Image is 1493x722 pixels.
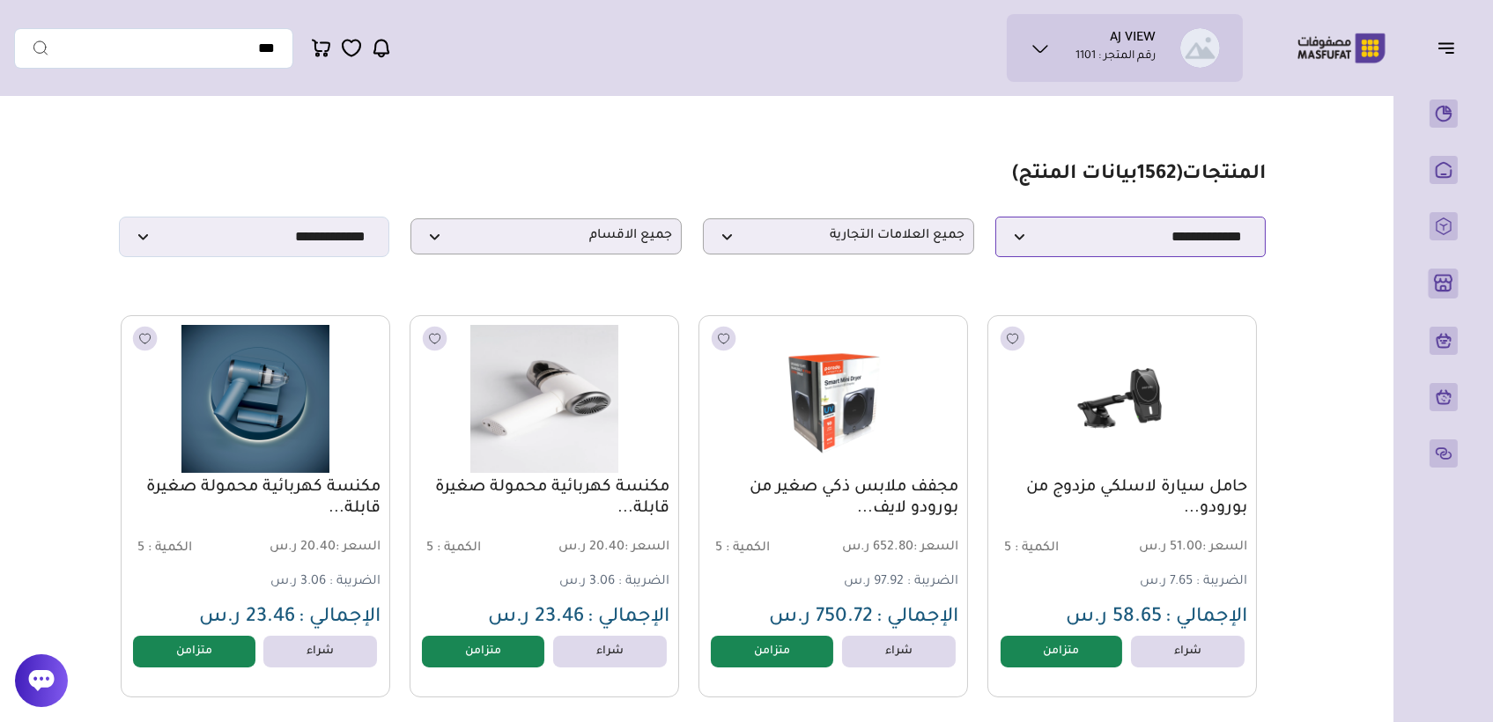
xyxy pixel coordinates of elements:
[270,575,326,589] span: 3.06 ر.س
[420,228,672,245] span: جميع الاقسام
[133,636,255,667] a: متزامن
[559,575,615,589] span: 3.06 ر.س
[1165,608,1247,629] span: الإجمالي :
[876,608,958,629] span: الإجمالي :
[426,541,433,556] span: 5
[708,477,958,519] a: مجفف ملابس ذكي صغير من بورودو لايف...
[844,575,904,589] span: 97.92 ر.س
[703,218,974,254] p: جميع العلامات التجارية
[422,636,544,667] a: متزامن
[711,636,833,667] a: متزامن
[1180,28,1220,68] img: AJ VIEW
[329,575,381,589] span: الضريبة :
[137,541,144,556] span: 5
[1202,541,1247,555] span: السعر :
[835,540,958,556] span: 652.80 ر.س
[913,541,958,555] span: السعر :
[419,477,669,519] a: مكنسة كهربائية محمولة صغيرة قابلة...
[1285,31,1398,65] img: Logo
[1140,575,1193,589] span: 7.65 ر.س
[769,608,873,629] span: 750.72 ر.س
[263,636,377,667] a: شراء
[1075,48,1156,66] p: رقم المتجر : 1101
[148,541,192,556] span: الكمية :
[1015,541,1059,556] span: الكمية :
[715,541,722,556] span: 5
[1110,31,1156,48] h1: AJ VIEW
[488,608,584,629] span: 23.46 ر.س
[713,228,965,245] span: جميع العلامات التجارية
[618,575,669,589] span: الضريبة :
[625,541,669,555] span: السعر :
[709,325,957,473] img: 241.625-241.6252025-07-15-68763e54ecda4.png
[907,575,958,589] span: الضريبة :
[336,541,381,555] span: السعر :
[420,325,669,473] img: 241.625-241.62520250714202646548021.png
[299,608,381,629] span: الإجمالي :
[1004,541,1011,556] span: 5
[131,325,380,473] img: 241.625-241.62520250714202645441609.png
[130,477,381,519] a: مكنسة كهربائية محمولة صغيرة قابلة...
[588,608,669,629] span: الإجمالي :
[257,540,381,556] span: 20.40 ر.س
[842,636,956,667] a: شراء
[1012,163,1266,188] h1: المنتجات
[199,608,295,629] span: 23.46 ر.س
[998,325,1246,473] img: 241.625-241.62520250714202648877549.png
[726,541,770,556] span: الكمية :
[1012,165,1182,186] span: ( بيانات المنتج)
[546,540,669,556] span: 20.40 ر.س
[437,541,481,556] span: الكمية :
[1124,540,1247,556] span: 51.00 ر.س
[1196,575,1247,589] span: الضريبة :
[1131,636,1245,667] a: شراء
[1066,608,1162,629] span: 58.65 ر.س
[1001,636,1123,667] a: متزامن
[997,477,1247,519] a: حامل سيارة لاسلكي مزدوج من بورودو...
[553,636,667,667] a: شراء
[1137,165,1176,186] span: 1562
[410,218,682,254] p: جميع الاقسام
